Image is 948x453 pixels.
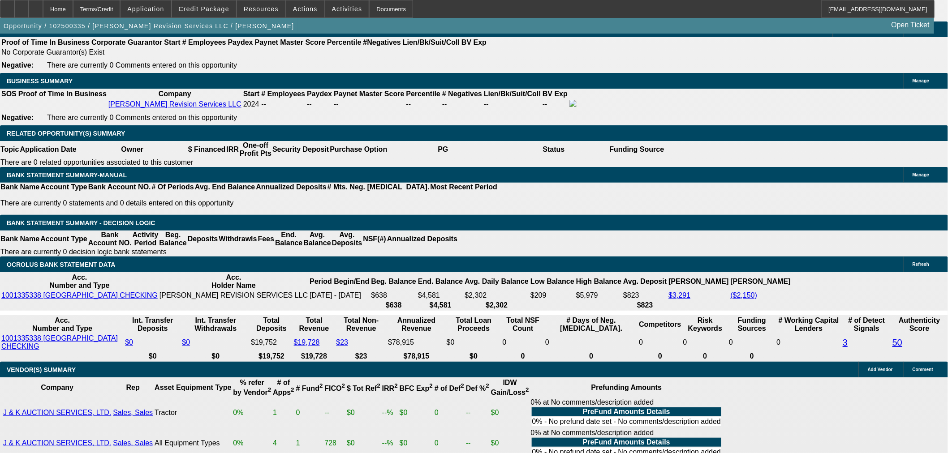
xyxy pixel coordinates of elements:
[88,183,151,192] th: Bank Account NO.
[465,291,530,300] td: $2,302
[542,99,568,109] td: --
[7,171,127,179] span: BANK STATEMENT SUMMARY-MANUAL
[418,301,463,310] th: $4,581
[296,385,323,392] b: # Fund
[388,352,445,361] th: $78,915
[255,183,327,192] th: Annualized Deposits
[623,273,667,290] th: Avg. Deposit
[913,262,929,267] span: Refresh
[569,100,577,107] img: facebook-icon.png
[728,352,775,361] th: 0
[255,38,325,46] b: Paynet Master Score
[47,61,237,69] span: There are currently 0 Comments entered on this opportunity
[261,90,305,98] b: # Employees
[332,231,363,248] th: Avg. Deposits
[843,338,848,347] a: 3
[159,291,308,300] td: [PERSON_NAME] REVISION SERVICES LLC
[309,291,370,300] td: [DATE] - [DATE]
[244,5,279,13] span: Resources
[434,398,465,427] td: 0
[502,316,544,333] th: Sum of the Total NSF Count and Total Overdraft Fee Count from Ocrolus
[268,387,271,393] sup: 2
[394,383,397,389] sup: 2
[293,316,335,333] th: Total Revenue
[7,366,76,373] span: VENDOR(S) SUMMARY
[683,352,728,361] th: 0
[125,338,133,346] a: $0
[7,77,73,85] span: BUSINESS SUMMARY
[294,338,320,346] a: $19,728
[113,409,153,416] a: Sales, Sales
[430,183,498,192] th: Most Recent Period
[545,316,638,333] th: # Days of Neg. [MEDICAL_DATA].
[132,231,159,248] th: Activity Period
[502,334,544,351] td: 0
[188,141,226,158] th: $ Financed
[159,231,187,248] th: Beg. Balance
[113,439,153,447] a: Sales, Sales
[683,334,728,351] td: 0
[347,385,380,392] b: $ Tot Ref
[3,439,111,447] a: J & K AUCTION SERVICES, LTD.
[0,199,497,207] p: There are currently 0 statements and 0 details entered on this opportunity
[239,141,272,158] th: One-off Profit Pts
[7,219,155,226] span: Bank Statement Summary - Decision Logic
[1,38,90,47] th: Proof of Time In Business
[583,438,670,446] b: PreFund Amounts Details
[545,334,638,351] td: 0
[296,398,323,427] td: 0
[336,338,349,346] a: $23
[491,398,530,427] td: $0
[530,273,575,290] th: Low Balance
[1,90,17,98] th: SOS
[7,261,115,268] span: OCROLUS BANK STATEMENT DATA
[465,273,530,290] th: Avg. Daily Balance
[194,183,256,192] th: Avg. End Balance
[233,398,271,427] td: 0%
[461,38,487,46] b: BV Exp
[18,90,107,98] th: Proof of Time In Business
[342,383,345,389] sup: 2
[363,38,401,46] b: #Negatives
[151,183,194,192] th: # Of Periods
[1,316,124,333] th: Acc. Number and Type
[491,379,529,396] b: IDW Gain/Loss
[728,316,775,333] th: Funding Sources
[261,100,266,108] span: --
[309,273,370,290] th: Period Begin/End
[1,273,158,290] th: Acc. Number and Type
[435,385,464,392] b: # of Def
[465,398,490,427] td: --
[181,316,250,333] th: Int. Transfer Withdrawals
[154,398,232,427] td: Tractor
[371,273,417,290] th: Beg. Balance
[868,367,893,372] span: Add Vendor
[293,352,335,361] th: $19,728
[466,385,489,392] b: Def %
[108,100,241,108] a: [PERSON_NAME] Revision Services LLC
[88,231,132,248] th: Bank Account NO.
[307,90,332,98] b: Paydex
[233,379,271,396] b: % refer by Vendor
[125,352,181,361] th: $0
[250,352,293,361] th: $19,752
[336,316,387,333] th: Total Non-Revenue
[731,291,758,299] a: ($2,150)
[125,316,181,333] th: Int. Transfer Deposits
[842,316,891,333] th: # of Detect Signals
[362,231,387,248] th: NSF(#)
[1,114,34,121] b: Negative:
[583,408,670,415] b: PreFund Amounts Details
[155,384,231,391] b: Asset Equipment Type
[576,291,622,300] td: $5,979
[639,316,682,333] th: Competitors
[892,316,947,333] th: Authenticity Score
[164,38,180,46] b: Start
[913,78,929,83] span: Manage
[387,231,458,248] th: Annualized Deposits
[1,61,34,69] b: Negative:
[777,338,781,346] span: 0
[531,398,723,427] div: 0% at No comments/description added
[19,141,77,158] th: Application Date
[346,398,381,427] td: $0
